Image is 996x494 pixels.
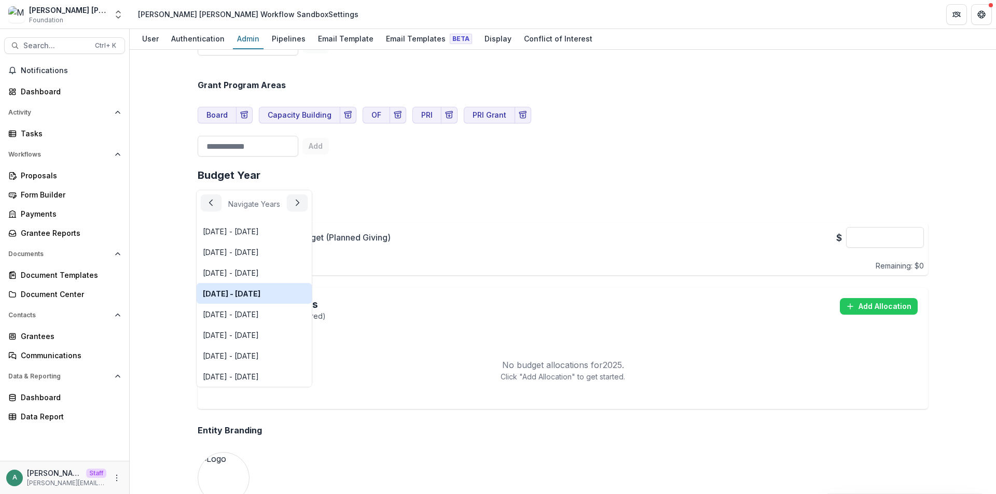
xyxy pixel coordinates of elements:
[340,107,356,123] button: Archive Program Area
[390,107,406,123] button: Archive Program Area
[27,468,82,478] p: [PERSON_NAME][EMAIL_ADDRESS][DOMAIN_NAME]
[21,208,117,219] div: Payments
[971,4,992,25] button: Get Help
[21,270,117,280] div: Document Templates
[203,267,259,278] div: [DATE] - [DATE]
[21,189,117,200] div: Form Builder
[382,31,476,46] div: Email Templates
[198,169,928,181] h2: Budget Year
[228,199,280,211] p: Navigate Years
[464,107,515,123] button: PRI Grant
[259,107,340,123] button: Capacity Building
[4,408,125,425] a: Data Report
[93,40,118,51] div: Ctrl + K
[520,31,597,46] div: Conflict of Interest
[441,107,458,123] button: Archive Program Area
[111,4,126,25] button: Open entity switcher
[138,9,358,20] div: [PERSON_NAME] [PERSON_NAME] Workflow Sandbox Settings
[4,125,125,142] a: Tasks
[8,373,110,380] span: Data & Reporting
[167,29,229,49] a: Authentication
[208,371,918,382] p: Click "Add Allocation" to get started.
[4,347,125,364] a: Communications
[363,107,390,123] button: OF
[21,66,121,75] span: Notifications
[946,4,967,25] button: Partners
[268,31,310,46] div: Pipelines
[233,31,264,46] div: Admin
[8,151,110,158] span: Workflows
[836,231,842,245] p: $
[4,224,125,242] a: Grantee Reports
[21,170,117,181] div: Proposals
[4,146,125,163] button: Open Workflows
[4,286,125,303] a: Document Center
[167,31,229,46] div: Authentication
[134,7,363,22] nav: breadcrumb
[21,411,117,422] div: Data Report
[203,288,260,299] div: [DATE] - [DATE]
[29,16,63,25] span: Foundation
[840,298,918,315] button: Add Allocation
[450,34,472,44] span: Beta
[4,246,125,262] button: Open Documents
[4,104,125,121] button: Open Activity
[203,330,259,341] div: [DATE] - [DATE]
[203,350,259,361] div: [DATE] - [DATE]
[21,289,117,300] div: Document Center
[4,167,125,184] a: Proposals
[8,250,110,258] span: Documents
[236,107,253,123] button: Archive Program Area
[8,312,110,319] span: Contacts
[203,226,259,237] div: [DATE] - [DATE]
[21,331,117,342] div: Grantees
[4,328,125,345] a: Grantees
[203,309,259,320] div: [DATE] - [DATE]
[8,109,110,116] span: Activity
[876,260,924,271] p: Remaining: $ 0
[302,138,329,154] button: Add
[4,205,125,222] a: Payments
[515,107,531,123] button: Archive Program Area
[21,128,117,139] div: Tasks
[233,29,264,49] a: Admin
[480,29,516,49] a: Display
[198,107,237,123] button: Board
[21,86,117,97] div: Dashboard
[4,368,125,385] button: Open Data & Reporting
[198,426,262,435] h2: Entity Branding
[21,350,117,361] div: Communications
[268,29,310,49] a: Pipelines
[198,80,286,90] h2: Grant Program Areas
[4,266,125,284] a: Document Templates
[203,247,259,258] div: [DATE] - [DATE]
[4,62,125,79] button: Notifications
[29,5,107,16] div: [PERSON_NAME] [PERSON_NAME] Workflow Sandbox
[520,29,597,49] a: Conflict of Interest
[197,262,312,283] button: Select fiscal year Jul 1, 2024 - Jun 30, 2025
[21,228,117,238] div: Grantee Reports
[4,389,125,406] a: Dashboard
[314,29,378,49] a: Email Template
[197,221,312,242] button: Select fiscal year Jul 1, 2022 - Jun 30, 2023
[4,37,125,54] button: Search...
[197,345,312,366] button: Select fiscal year Jul 1, 2028 - Jun 30, 2029
[4,186,125,203] a: Form Builder
[138,31,163,46] div: User
[197,283,312,304] button: Select fiscal year Jul 1, 2025 - Jun 30, 2026
[27,478,106,488] p: [PERSON_NAME][EMAIL_ADDRESS][DOMAIN_NAME]
[86,469,106,478] p: Staff
[197,324,312,345] button: Select fiscal year Jul 1, 2027 - Jun 30, 2028
[382,29,476,49] a: Email Templates Beta
[12,474,17,481] div: anveet@trytemelio.com
[480,31,516,46] div: Display
[197,304,312,324] button: Select fiscal year Jul 1, 2026 - Jun 30, 2027
[4,307,125,323] button: Open Contacts
[412,107,441,123] button: PRI
[197,366,312,387] button: Select fiscal year Jul 1, 2029 - Jun 30, 2030
[4,83,125,100] a: Dashboard
[23,41,89,50] span: Search...
[110,472,123,484] button: More
[208,359,918,371] p: No budget allocations for 2025 .
[314,31,378,46] div: Email Template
